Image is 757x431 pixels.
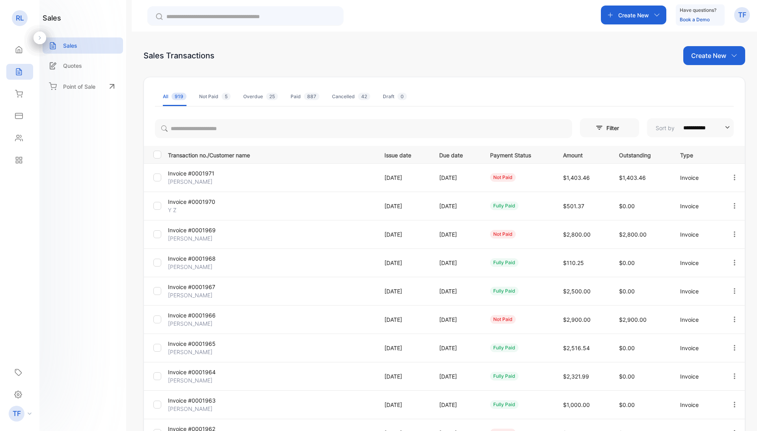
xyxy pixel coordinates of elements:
span: $1,403.46 [563,174,590,181]
span: $0.00 [619,345,635,351]
span: $1,000.00 [563,401,590,408]
p: Invoice [680,230,714,239]
div: fully paid [490,287,518,295]
p: Sales [63,41,77,50]
p: [PERSON_NAME] [168,348,237,356]
p: Sort by [656,124,675,132]
span: $0.00 [619,373,635,380]
p: [DATE] [439,344,474,352]
p: Transaction no./Customer name [168,149,375,159]
p: Invoice [680,287,714,295]
span: 5 [222,93,231,100]
p: [PERSON_NAME] [168,263,237,271]
p: Create New [691,51,726,60]
p: Point of Sale [63,82,95,91]
div: fully paid [490,372,518,381]
div: fully paid [490,202,518,210]
span: $2,900.00 [619,316,647,323]
p: Invoice [680,315,714,324]
p: Invoice #0001963 [168,396,237,405]
p: Type [680,149,714,159]
p: [DATE] [439,202,474,210]
p: Payment Status [490,149,547,159]
p: TF [738,10,746,20]
p: [DATE] [439,230,474,239]
a: Point of Sale [43,78,123,95]
div: not paid [490,230,516,239]
p: Invoice #0001966 [168,311,237,319]
p: Invoice #0001971 [168,169,237,177]
p: Invoice [680,401,714,409]
p: Invoice #0001969 [168,226,237,234]
span: $0.00 [619,288,635,295]
button: Sort by [647,118,734,137]
span: $2,321.99 [563,373,589,380]
p: Create New [618,11,649,19]
p: [PERSON_NAME] [168,405,237,413]
p: Invoice #0001967 [168,283,237,291]
div: not paid [490,315,516,324]
p: Invoice [680,202,714,210]
p: [DATE] [439,287,474,295]
p: [DATE] [384,259,423,267]
button: TF [734,6,750,24]
button: Create New [683,46,745,65]
p: [DATE] [384,202,423,210]
span: $1,403.46 [619,174,646,181]
div: Sales Transactions [144,50,214,62]
div: Draft [383,93,407,100]
p: Quotes [63,62,82,70]
p: Invoice [680,259,714,267]
span: 919 [172,93,186,100]
p: [DATE] [384,230,423,239]
p: [DATE] [439,174,474,182]
p: RL [16,13,24,23]
span: $501.37 [563,203,584,209]
p: Issue date [384,149,423,159]
div: All [163,93,186,100]
h1: sales [43,13,61,23]
a: Sales [43,37,123,54]
span: $2,800.00 [563,231,591,238]
iframe: LiveChat chat widget [724,398,757,431]
p: [PERSON_NAME] [168,291,237,299]
p: [DATE] [384,372,423,381]
p: Due date [439,149,474,159]
span: $2,900.00 [563,316,591,323]
span: $110.25 [563,259,584,266]
span: 25 [266,93,278,100]
span: 0 [397,93,407,100]
button: Create New [601,6,666,24]
p: [PERSON_NAME] [168,177,237,186]
p: [DATE] [439,401,474,409]
p: [PERSON_NAME] [168,376,237,384]
p: Invoice #0001970 [168,198,237,206]
div: Overdue [243,93,278,100]
div: not paid [490,173,516,182]
span: $2,500.00 [563,288,591,295]
a: Quotes [43,58,123,74]
p: Outstanding [619,149,664,159]
p: Invoice #0001965 [168,340,237,348]
p: [DATE] [439,372,474,381]
a: Book a Demo [680,17,710,22]
p: Invoice #0001968 [168,254,237,263]
div: Not Paid [199,93,231,100]
div: fully paid [490,343,518,352]
p: [PERSON_NAME] [168,234,237,243]
p: Invoice [680,174,714,182]
p: [DATE] [439,315,474,324]
p: Invoice [680,344,714,352]
div: Paid [291,93,319,100]
div: Cancelled [332,93,370,100]
div: fully paid [490,258,518,267]
p: [DATE] [384,287,423,295]
span: 42 [358,93,370,100]
p: [DATE] [384,344,423,352]
span: $0.00 [619,203,635,209]
span: 887 [304,93,319,100]
p: TF [13,409,21,419]
span: $0.00 [619,259,635,266]
p: [PERSON_NAME] [168,319,237,328]
p: Invoice #0001964 [168,368,237,376]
